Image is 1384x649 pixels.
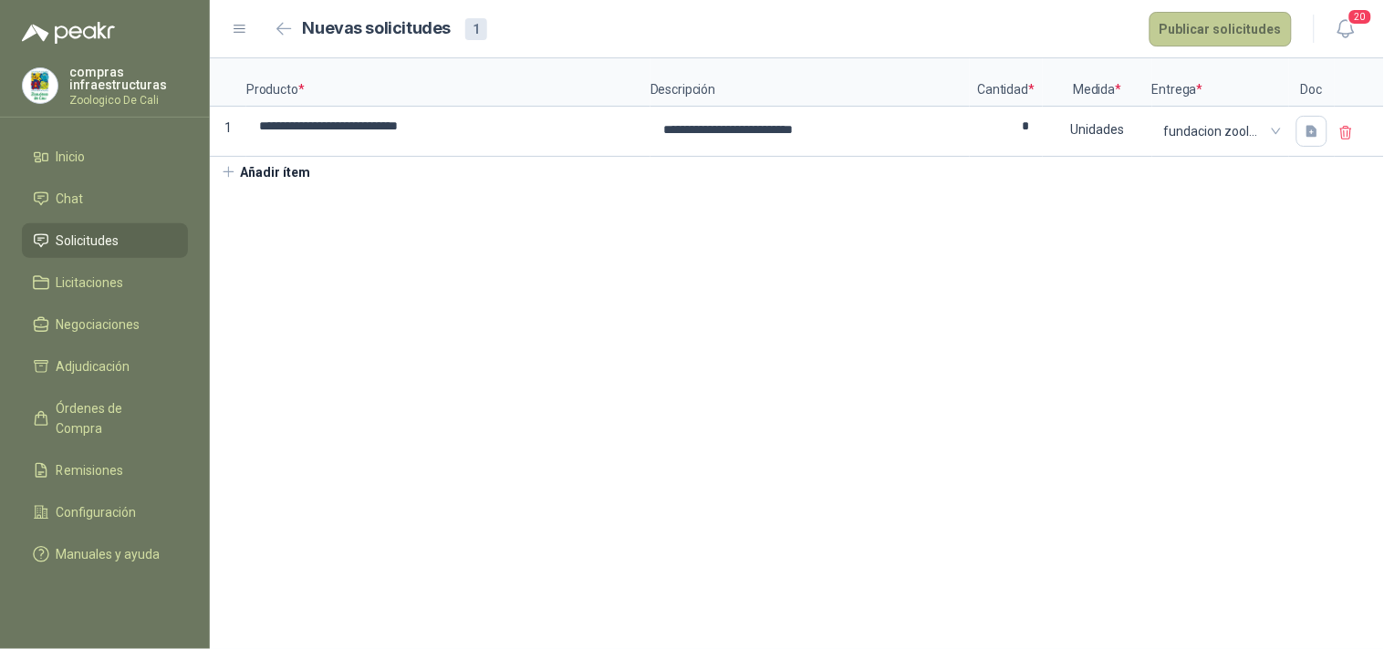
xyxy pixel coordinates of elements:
[970,58,1043,107] p: Cantidad
[57,231,120,251] span: Solicitudes
[69,66,188,91] p: compras infraestructuras
[22,265,188,300] a: Licitaciones
[1150,12,1292,46] button: Publicar solicitudes
[303,15,452,42] h2: Nuevas solicitudes
[57,460,124,480] span: Remisiones
[57,273,124,293] span: Licitaciones
[57,356,130,376] span: Adjudicación
[22,349,188,384] a: Adjudicación
[22,181,188,216] a: Chat
[22,22,115,44] img: Logo peakr
[246,58,650,107] p: Producto
[22,307,188,342] a: Negociaciones
[22,453,188,488] a: Remisiones
[1289,58,1335,107] p: Doc
[57,398,171,438] span: Órdenes de Compra
[1329,13,1362,46] button: 20
[210,157,322,188] button: Añadir ítem
[22,391,188,446] a: Órdenes de Compra
[57,544,161,564] span: Manuales y ayuda
[69,95,188,106] p: Zoologico De Cali
[22,495,188,530] a: Configuración
[57,314,140,335] span: Negociaciones
[57,189,84,209] span: Chat
[1043,58,1152,107] p: Medida
[57,502,137,522] span: Configuración
[1152,58,1289,107] p: Entrega
[22,537,188,572] a: Manuales y ayuda
[57,147,86,167] span: Inicio
[1348,8,1373,26] span: 20
[22,139,188,174] a: Inicio
[22,223,188,258] a: Solicitudes
[23,68,57,103] img: Company Logo
[210,107,246,157] p: 1
[1045,108,1150,150] div: Unidades
[1164,118,1277,145] span: fundacion zoologica de cali
[650,58,970,107] p: Descripción
[465,18,487,40] div: 1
